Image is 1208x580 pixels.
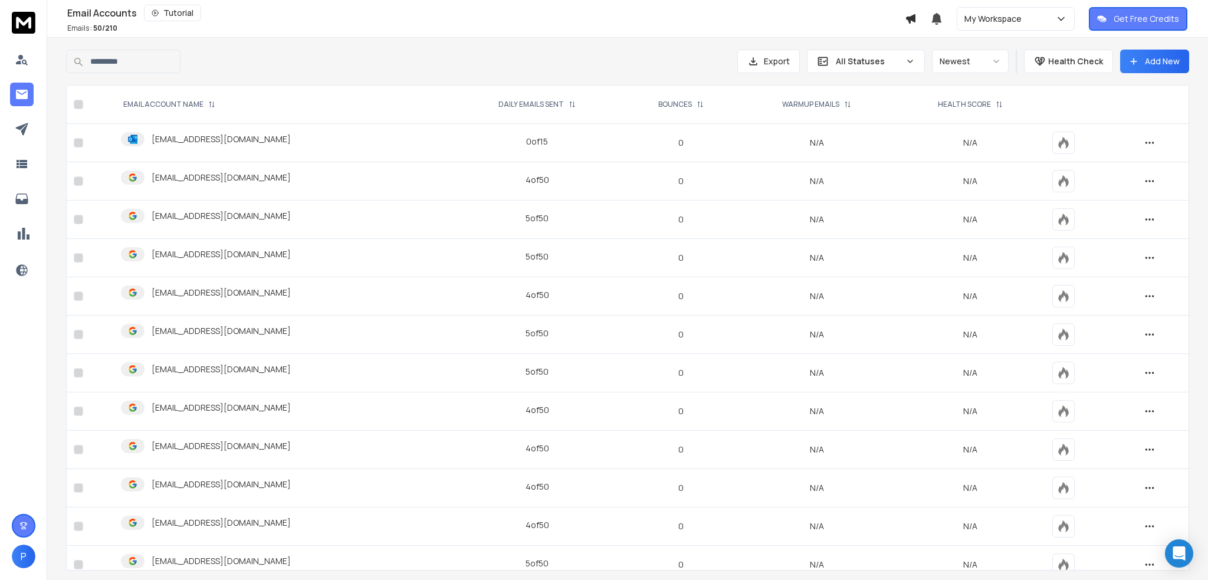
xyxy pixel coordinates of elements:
[152,210,291,222] p: [EMAIL_ADDRESS][DOMAIN_NAME]
[67,24,117,33] p: Emails :
[631,252,731,264] p: 0
[902,329,1038,340] p: N/A
[123,100,215,109] div: EMAIL ACCOUNT NAME
[526,136,548,148] div: 0 of 15
[526,174,549,186] div: 4 of 50
[1114,13,1179,25] p: Get Free Credits
[738,392,895,431] td: N/A
[738,201,895,239] td: N/A
[738,469,895,507] td: N/A
[631,137,731,149] p: 0
[902,405,1038,417] p: N/A
[526,251,549,263] div: 5 of 50
[152,479,291,490] p: [EMAIL_ADDRESS][DOMAIN_NAME]
[93,23,117,33] span: 50 / 210
[631,520,731,532] p: 0
[738,354,895,392] td: N/A
[12,545,35,568] button: P
[526,327,549,339] div: 5 of 50
[526,212,549,224] div: 5 of 50
[902,252,1038,264] p: N/A
[902,367,1038,379] p: N/A
[902,137,1038,149] p: N/A
[938,100,991,109] p: HEALTH SCORE
[631,367,731,379] p: 0
[526,366,549,378] div: 5 of 50
[67,5,905,21] div: Email Accounts
[738,316,895,354] td: N/A
[526,289,549,301] div: 4 of 50
[152,555,291,567] p: [EMAIL_ADDRESS][DOMAIN_NAME]
[902,214,1038,225] p: N/A
[1089,7,1187,31] button: Get Free Credits
[631,214,731,225] p: 0
[526,519,549,531] div: 4 of 50
[631,329,731,340] p: 0
[526,558,549,569] div: 5 of 50
[738,431,895,469] td: N/A
[738,239,895,277] td: N/A
[902,559,1038,571] p: N/A
[152,248,291,260] p: [EMAIL_ADDRESS][DOMAIN_NAME]
[152,363,291,375] p: [EMAIL_ADDRESS][DOMAIN_NAME]
[737,50,800,73] button: Export
[1048,55,1103,67] p: Health Check
[902,175,1038,187] p: N/A
[152,440,291,452] p: [EMAIL_ADDRESS][DOMAIN_NAME]
[738,507,895,546] td: N/A
[152,325,291,337] p: [EMAIL_ADDRESS][DOMAIN_NAME]
[1165,539,1193,568] div: Open Intercom Messenger
[526,404,549,416] div: 4 of 50
[836,55,901,67] p: All Statuses
[631,175,731,187] p: 0
[738,124,895,162] td: N/A
[658,100,692,109] p: BOUNCES
[902,482,1038,494] p: N/A
[1024,50,1113,73] button: Health Check
[738,162,895,201] td: N/A
[631,405,731,417] p: 0
[152,287,291,299] p: [EMAIL_ADDRESS][DOMAIN_NAME]
[782,100,839,109] p: WARMUP EMAILS
[902,444,1038,456] p: N/A
[152,402,291,414] p: [EMAIL_ADDRESS][DOMAIN_NAME]
[1120,50,1189,73] button: Add New
[152,133,291,145] p: [EMAIL_ADDRESS][DOMAIN_NAME]
[738,277,895,316] td: N/A
[144,5,201,21] button: Tutorial
[498,100,564,109] p: DAILY EMAILS SENT
[631,444,731,456] p: 0
[902,520,1038,532] p: N/A
[152,172,291,183] p: [EMAIL_ADDRESS][DOMAIN_NAME]
[631,290,731,302] p: 0
[932,50,1009,73] button: Newest
[152,517,291,529] p: [EMAIL_ADDRESS][DOMAIN_NAME]
[631,559,731,571] p: 0
[631,482,731,494] p: 0
[902,290,1038,302] p: N/A
[964,13,1026,25] p: My Workspace
[526,443,549,454] div: 4 of 50
[526,481,549,493] div: 4 of 50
